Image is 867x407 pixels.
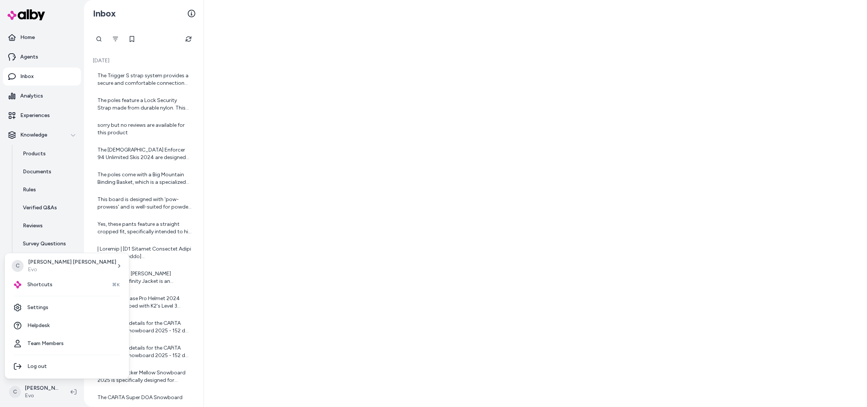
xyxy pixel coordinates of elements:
[8,299,126,317] a: Settings
[27,322,50,329] span: Helpdesk
[28,266,116,273] p: Evo
[12,260,24,272] span: C
[14,281,21,288] img: alby Logo
[8,335,126,353] a: Team Members
[8,357,126,375] div: Log out
[112,282,120,288] span: ⌘K
[27,281,52,288] span: Shortcuts
[28,258,116,266] p: [PERSON_NAME] [PERSON_NAME]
